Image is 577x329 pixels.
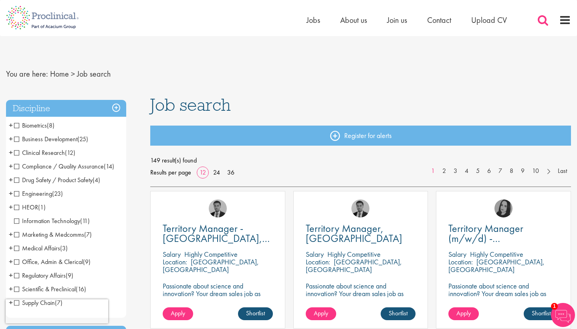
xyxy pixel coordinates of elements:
[14,135,88,143] span: Business Development
[14,203,46,211] span: HEOR
[184,250,238,259] p: Highly Competitive
[448,221,545,255] span: Territory Manager (m/w/d) - [GEOGRAPHIC_DATA]
[307,15,320,25] a: Jobs
[14,148,75,157] span: Clinical Research
[65,148,75,157] span: (12)
[494,199,512,217] a: Anna Klemencic
[14,121,47,130] span: Biometrics
[14,271,66,280] span: Regulatory Affairs
[6,69,48,79] span: You are here:
[14,299,63,307] span: Supply Chain
[306,221,402,245] span: Territory Manager, [GEOGRAPHIC_DATA]
[84,230,92,239] span: (7)
[14,189,52,198] span: Engineering
[14,244,68,252] span: Medical Affairs
[351,199,369,217] img: Carl Gbolade
[14,217,90,225] span: Information Technology
[238,307,273,320] a: Shortlist
[494,167,506,176] a: 7
[77,69,111,79] span: Job search
[6,100,126,117] h3: Discipline
[471,15,507,25] a: Upload CV
[448,257,473,266] span: Location:
[427,15,451,25] a: Contact
[224,168,237,177] a: 36
[9,242,13,254] span: +
[554,167,571,176] a: Last
[9,187,13,199] span: +
[9,283,13,295] span: +
[306,250,324,259] span: Salary
[163,257,259,274] p: [GEOGRAPHIC_DATA], [GEOGRAPHIC_DATA]
[14,258,91,266] span: Office, Admin & Clerical
[47,121,54,130] span: (8)
[9,297,13,309] span: +
[14,271,73,280] span: Regulatory Affairs
[314,309,328,317] span: Apply
[38,203,46,211] span: (1)
[163,221,270,255] span: Territory Manager - [GEOGRAPHIC_DATA], [GEOGRAPHIC_DATA]
[76,285,86,293] span: (16)
[306,307,336,320] a: Apply
[209,199,227,217] img: Carl Gbolade
[66,271,73,280] span: (9)
[60,244,68,252] span: (3)
[506,167,517,176] a: 8
[327,250,381,259] p: Highly Competitive
[528,167,543,176] a: 10
[14,285,86,293] span: Scientific & Preclinical
[438,167,450,176] a: 2
[9,201,13,213] span: +
[524,307,559,320] a: Shortlist
[517,167,529,176] a: 9
[150,167,191,179] span: Results per page
[448,250,466,259] span: Salary
[14,217,80,225] span: Information Technology
[9,269,13,281] span: +
[55,299,63,307] span: (7)
[14,176,93,184] span: Drug Safety / Product Safety
[150,94,231,116] span: Job search
[456,309,471,317] span: Apply
[9,119,13,131] span: +
[150,126,571,146] a: Register for alerts
[9,228,13,240] span: +
[14,258,83,266] span: Office, Admin & Clerical
[450,167,461,176] a: 3
[93,176,100,184] span: (4)
[210,168,223,177] a: 24
[104,162,114,171] span: (14)
[9,160,13,172] span: +
[14,189,63,198] span: Engineering
[448,223,559,244] a: Territory Manager (m/w/d) - [GEOGRAPHIC_DATA]
[71,69,75,79] span: >
[551,303,575,327] img: Chatbot
[163,250,181,259] span: Salary
[448,257,545,274] p: [GEOGRAPHIC_DATA], [GEOGRAPHIC_DATA]
[50,69,69,79] a: breadcrumb link
[163,282,273,305] p: Passionate about science and innovation? Your dream sales job as Territory Manager awaits!
[381,307,416,320] a: Shortlist
[9,133,13,145] span: +
[14,176,100,184] span: Drug Safety / Product Safety
[9,146,13,158] span: +
[163,223,273,244] a: Territory Manager - [GEOGRAPHIC_DATA], [GEOGRAPHIC_DATA]
[427,167,439,176] a: 1
[14,162,114,171] span: Compliance / Quality Assurance
[197,168,209,177] a: 12
[80,217,90,225] span: (11)
[340,15,367,25] a: About us
[163,307,193,320] a: Apply
[387,15,407,25] a: Join us
[483,167,495,176] a: 6
[52,189,63,198] span: (23)
[14,230,84,239] span: Marketing & Medcomms
[14,203,38,211] span: HEOR
[14,230,92,239] span: Marketing & Medcomms
[448,282,559,305] p: Passionate about science and innovation? Your dream sales job as Territory Manager awaits!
